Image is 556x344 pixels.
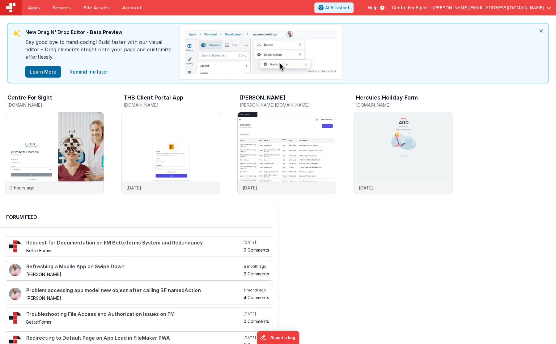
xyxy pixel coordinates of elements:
[244,312,269,316] h5: [DATE]
[368,5,378,11] span: Help
[25,38,174,66] div: Say good bye to hand-coding! Build faster with our visual editor – Drag elements stright onto you...
[26,248,242,253] h5: BetterForms
[244,288,269,293] h5: a month ago
[26,264,243,270] h4: Refreshing a Mobile App on Swipe Down
[9,240,21,253] img: 295_2.png
[9,264,21,276] img: 411_2.png
[126,185,141,191] p: [DATE]
[240,95,285,101] h3: [PERSON_NAME]
[356,103,452,107] h5: [DOMAIN_NAME]
[356,95,418,101] h3: Hercules Holiday Form
[7,103,104,107] h5: [DOMAIN_NAME]
[243,185,257,191] p: [DATE]
[25,28,174,38] div: New Drag N' Drop Editor - Beta Preview
[534,23,548,38] i: close
[244,319,269,324] h5: 0 Comments
[5,284,273,304] a: Problem accessing app model new object after calling BF namedAction [PERSON_NAME] a month ago 4 C...
[5,236,273,257] a: Request for Documentation on FM Betteforms System and Redundancy BetterForms [DATE] 0 Comments
[52,5,71,11] span: Servers
[124,103,220,107] h5: [DOMAIN_NAME]
[26,296,242,300] h5: [PERSON_NAME]
[244,271,269,276] h5: 2 Comments
[66,66,112,78] a: close
[392,5,551,11] button: Centre For Sight — [PERSON_NAME][EMAIL_ADDRESS][DOMAIN_NAME]
[359,185,374,191] p: [DATE]
[244,335,269,340] h5: [DATE]
[244,264,269,269] h5: a month ago
[5,308,273,328] a: Troubleshooting File Access and Authorization Issues on FM BetterForms [DATE] 0 Comments
[83,5,110,11] span: File Assets
[25,66,61,78] button: Learn More
[26,312,242,317] h4: Troubleshooting File Access and Authorization Issues on FM
[9,288,21,300] img: 411_2.png
[244,240,269,245] h5: [DATE]
[28,5,40,11] span: Apps
[26,320,242,324] h5: BetterForms
[257,331,299,344] iframe: Marker.io feedback button
[26,272,243,277] h5: [PERSON_NAME]
[7,95,52,101] h3: Centre For Sight
[314,2,354,13] button: AI Assistant
[240,103,336,107] h5: [PERSON_NAME][DOMAIN_NAME]
[5,260,273,281] a: Refreshing a Mobile App on Swipe Down [PERSON_NAME] a month ago 2 Comments
[244,248,269,252] h5: 0 Comments
[6,213,267,221] h2: Forum Feed
[26,240,242,246] h4: Request for Documentation on FM Betteforms System and Redundancy
[9,312,21,324] img: 295_2.png
[392,5,433,11] span: Centre For Sight —
[26,335,242,341] h4: Redirecting to Default Page on App Load in FileMaker PWA
[26,288,242,293] h4: Problem accessing app model new object after calling BF namedAction
[325,5,350,11] span: AI Assistant
[124,95,183,101] h3: THB Client Portal App
[244,295,269,300] h5: 4 Comments
[433,5,544,11] span: [PERSON_NAME][EMAIL_ADDRESS][DOMAIN_NAME]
